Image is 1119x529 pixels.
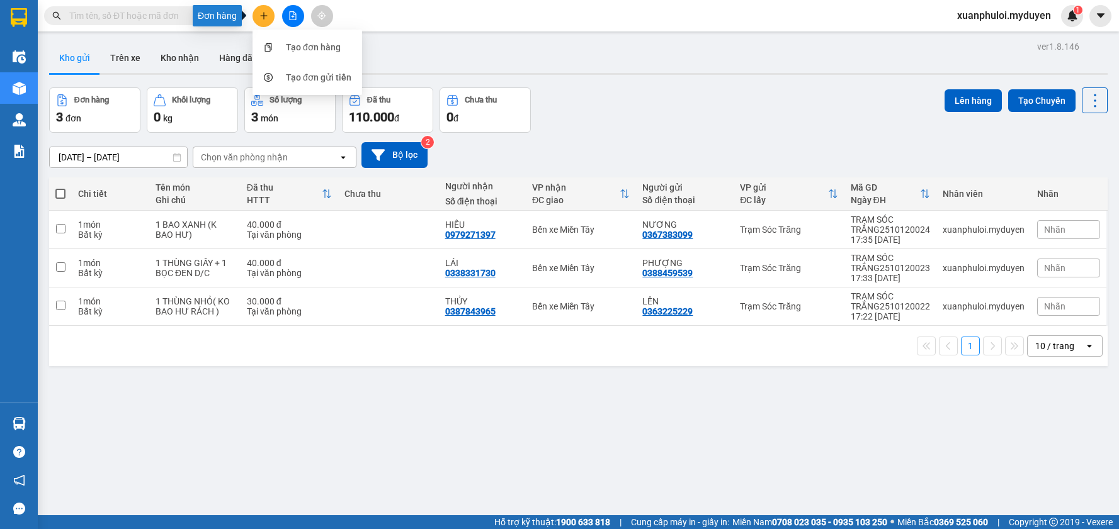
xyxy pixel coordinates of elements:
div: 1 THÙNG NHỎ( KO BAO HƯ RÁCH ) [156,296,234,316]
div: Trạm Sóc Trăng [740,225,838,235]
div: Số điện thoại [642,195,727,205]
div: Đã thu [247,182,322,192]
div: Bất kỳ [78,268,143,278]
span: xuanphuloi.myduyen [947,8,1061,23]
div: 40.000 đ [247,258,332,268]
div: Đơn hàng [74,96,109,104]
div: 17:22 [DATE] [851,311,930,321]
span: notification [13,474,25,486]
div: Số điện thoại [445,196,520,206]
div: Tại văn phòng [247,268,332,278]
span: 1 [1076,6,1080,14]
input: Tìm tên, số ĐT hoặc mã đơn [69,9,218,23]
img: icon-new-feature [1067,10,1078,21]
span: question-circle [13,446,25,458]
div: 1 món [78,220,143,230]
div: Ngày ĐH [851,195,920,205]
div: Chi tiết [78,189,143,199]
div: Số lượng [270,96,302,104]
strong: 1900 633 818 [556,517,610,527]
span: 0 [446,109,453,125]
div: Trạm Sóc Trăng [740,263,838,273]
span: 3 [56,109,63,125]
div: Người gửi [642,182,727,192]
div: HIẾU [445,220,520,230]
div: ĐC lấy [740,195,827,205]
div: Chưa thu [344,189,433,199]
span: Nhãn [1044,225,1065,235]
button: Số lượng3món [244,87,336,133]
div: Chọn văn phòng nhận [201,151,288,164]
button: Lên hàng [945,89,1002,112]
div: VP nhận [532,182,620,192]
div: 17:33 [DATE] [851,273,930,283]
span: file-add [288,11,297,20]
th: Toggle SortBy [241,177,338,211]
div: PHƯỢNG [642,258,727,268]
span: aim [317,11,326,20]
sup: 2 [421,136,434,148]
div: Người nhận [445,181,520,191]
div: Đơn hàng [193,5,242,26]
div: 1 BAO XANH (K BAO HƯ) [156,220,234,240]
div: 1 món [78,296,143,306]
span: search [52,11,61,20]
sup: 1 [1074,6,1082,14]
span: đơn [65,113,81,123]
span: | [997,515,999,529]
div: TRẠM SÓC TRĂNG2510120023 [851,253,930,273]
div: 0387843965 [445,306,496,316]
div: TRẠM SÓC TRĂNG2510120024 [851,214,930,235]
button: plus [253,5,275,27]
span: message [13,503,25,515]
div: Chưa thu [465,96,497,104]
th: Toggle SortBy [526,177,636,211]
div: 40.000 đ [247,220,332,230]
div: Bất kỳ [78,306,143,316]
button: Trên xe [100,43,151,73]
div: Khối lượng [172,96,210,104]
span: ⚪️ [890,520,894,525]
button: Khối lượng0kg [147,87,238,133]
div: xuanphuloi.myduyen [943,301,1025,311]
div: 1 THÙNG GIẤY + 1 BỌC ĐEN D/C [156,258,234,278]
span: | [620,515,622,529]
span: đ [453,113,458,123]
div: Ghi chú [156,195,234,205]
div: Nhân viên [943,189,1025,199]
img: warehouse-icon [13,50,26,64]
div: 0338331730 [445,268,496,278]
div: 0367383099 [642,230,693,240]
button: Bộ lọc [361,142,428,168]
div: HTTT [247,195,322,205]
svg: open [338,152,348,162]
div: Trạm Sóc Trăng [740,301,838,311]
div: Bến xe Miền Tây [532,263,630,273]
div: 10 / trang [1035,340,1074,352]
div: Bến xe Miền Tây [532,225,630,235]
div: ĐC giao [532,195,620,205]
div: xuanphuloi.myduyen [943,263,1025,273]
img: solution-icon [13,145,26,158]
div: Tên món [156,182,234,192]
span: 3 [251,109,258,125]
th: Toggle SortBy [734,177,844,211]
img: warehouse-icon [13,82,26,95]
button: file-add [282,5,304,27]
div: 30.000 đ [247,296,332,306]
span: copyright [1049,518,1058,526]
div: LẾN [642,296,727,306]
button: caret-down [1089,5,1111,27]
span: món [261,113,278,123]
span: 0 [154,109,161,125]
span: Hỗ trợ kỹ thuật: [494,515,610,529]
span: Miền Bắc [897,515,988,529]
strong: 0369 525 060 [934,517,988,527]
button: Tạo Chuyến [1008,89,1076,112]
div: 1 món [78,258,143,268]
img: warehouse-icon [13,113,26,126]
div: Mã GD [851,182,920,192]
button: aim [311,5,333,27]
div: Bất kỳ [78,230,143,240]
span: caret-down [1095,10,1106,21]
